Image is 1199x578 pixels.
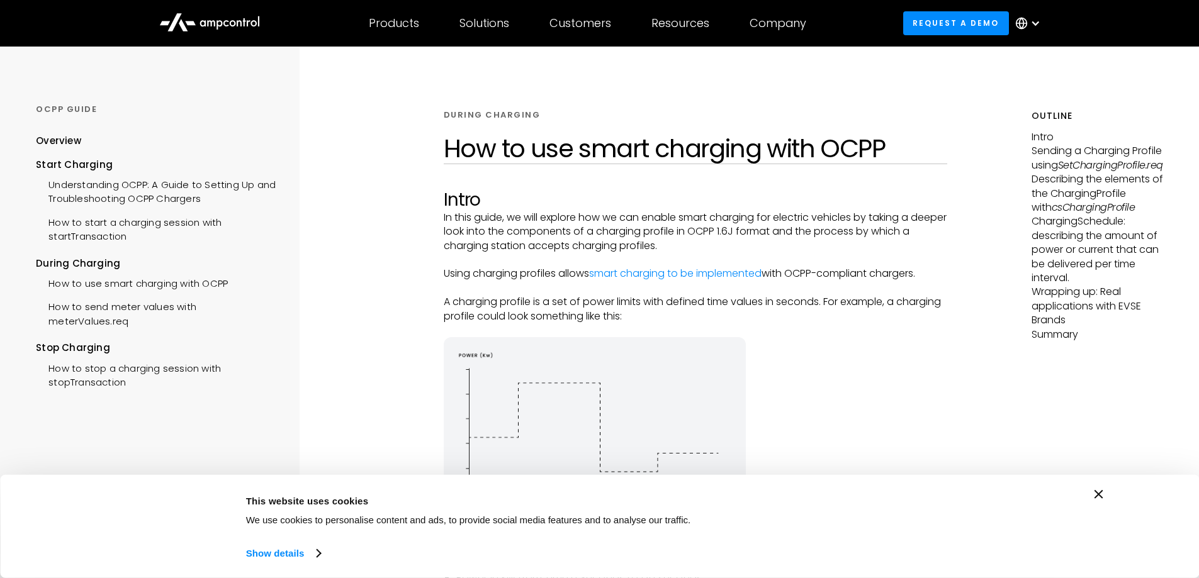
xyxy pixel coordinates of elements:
[444,337,746,536] img: energy diagram
[903,11,1009,35] a: Request a demo
[444,281,948,295] p: ‍
[651,16,709,30] div: Resources
[36,158,276,172] div: Start Charging
[459,16,509,30] div: Solutions
[246,514,691,525] span: We use cookies to personalise content and ads, to provide social media features and to analyse ou...
[36,257,276,270] div: During Charging
[444,323,948,337] p: ‍
[444,189,948,211] h2: Intro
[589,266,762,281] a: smart charging to be implemented
[36,134,81,148] div: Overview
[750,16,806,30] div: Company
[1052,200,1135,214] em: csChargingProfile
[1032,109,1163,123] h5: Outline
[246,493,863,508] div: This website uses cookies
[36,355,276,393] a: How to stop a charging session with stopTransaction
[444,295,948,323] p: A charging profile is a set of power limits with defined time values in seconds. For example, a c...
[444,133,948,164] h1: How to use smart charging with OCPP
[1032,130,1163,144] p: Intro
[549,16,611,30] div: Customers
[444,253,948,267] p: ‍
[36,172,276,209] a: Understanding OCPP: A Guide to Setting Up and Troubleshooting OCPP Chargers
[36,341,276,355] div: Stop Charging
[1032,172,1163,214] p: Describing the elements of the ChargingProfile with
[444,267,948,281] p: Using charging profiles allows with OCPP-compliant chargers.
[444,211,948,253] p: In this guide, we will explore how we can enable smart charging for electric vehicles by taking a...
[1032,328,1163,342] p: Summary
[444,109,541,121] div: DURING CHARGING
[1032,285,1163,327] p: Wrapping up: Real applications with EVSE Brands
[36,294,276,331] a: How to send meter values with meterValues.req
[36,104,276,115] div: OCPP GUIDE
[1032,214,1163,285] p: ChargingSchedule: describing the amount of power or current that can be delivered per time interval.
[36,270,228,294] a: How to use smart charging with OCPP
[1058,158,1163,172] em: SetChargingProfile.req
[891,490,1071,526] button: Okay
[369,16,419,30] div: Products
[1095,490,1103,499] button: Close banner
[36,134,81,157] a: Overview
[1032,144,1163,172] p: Sending a Charging Profile using
[246,544,320,563] a: Show details
[36,209,276,247] a: How to start a charging session with startTransaction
